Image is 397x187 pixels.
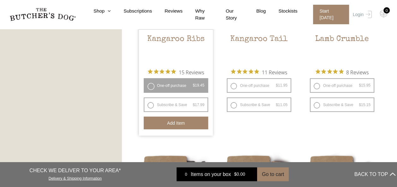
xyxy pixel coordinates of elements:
[257,167,289,181] button: Go to cart
[276,103,287,107] bdi: 11.05
[148,67,204,77] button: Rated 4.9 out of 5 stars from 15 reviews. Jump to reviews.
[262,67,287,77] span: 11 Reviews
[276,83,278,88] span: $
[81,8,111,15] a: Shop
[144,78,208,93] label: One-off purchase
[139,35,213,64] h2: Kangaroo Ribs
[234,172,245,177] bdi: 0.00
[305,35,379,64] h2: Lamb Crumble
[231,67,287,77] button: Rated 5 out of 5 stars from 11 reviews. Jump to reviews.
[346,67,369,77] span: 8 Reviews
[177,167,257,181] a: 0 Items on your box $0.00
[276,103,278,107] span: $
[310,98,374,112] label: Subscribe & Save
[29,167,121,174] p: CHECK WE DELIVER TO YOUR AREA*
[193,83,195,88] span: $
[276,83,287,88] bdi: 11.95
[213,8,244,22] a: Our Story
[181,171,191,177] div: 0
[49,174,102,180] a: Delivery & Shipping Information
[178,67,204,77] span: 15 Reviews
[227,98,291,112] label: Subscribe & Save
[383,7,390,14] div: 0
[111,8,152,15] a: Subscriptions
[354,167,395,182] button: BACK TO TOP
[359,83,370,88] bdi: 15.95
[183,8,213,22] a: Why Raw
[144,117,208,129] button: Add item
[191,170,231,178] span: Items on your box
[144,98,208,112] label: Subscribe & Save
[307,5,351,24] a: Start [DATE]
[359,103,370,107] bdi: 15.15
[222,35,296,64] h2: Kangaroo Tail
[193,103,195,107] span: $
[351,5,372,24] a: Login
[193,103,204,107] bdi: 17.99
[316,67,369,77] button: Rated 4.9 out of 5 stars from 8 reviews. Jump to reviews.
[359,83,361,88] span: $
[234,172,237,177] span: $
[152,8,183,15] a: Reviews
[244,8,266,15] a: Blog
[310,78,374,93] label: One-off purchase
[266,8,297,15] a: Stockists
[227,78,291,93] label: One-off purchase
[193,83,204,88] bdi: 19.45
[380,9,388,18] img: TBD_Cart-Empty.png
[359,103,361,107] span: $
[313,5,349,24] span: Start [DATE]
